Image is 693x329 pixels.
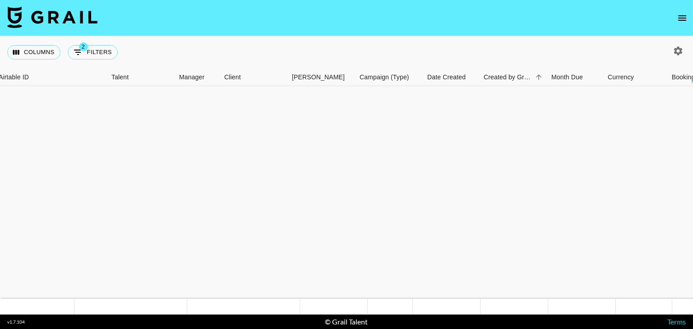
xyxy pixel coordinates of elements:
[484,69,532,86] div: Created by Grail Team
[603,69,648,86] div: Currency
[479,69,547,86] div: Created by Grail Team
[68,45,118,59] button: Show filters
[220,69,287,86] div: Client
[355,69,423,86] div: Campaign (Type)
[7,45,60,59] button: Select columns
[107,69,175,86] div: Talent
[673,9,691,27] button: open drawer
[360,69,409,86] div: Campaign (Type)
[608,69,634,86] div: Currency
[427,69,466,86] div: Date Created
[547,69,603,86] div: Month Due
[287,69,355,86] div: Booker
[532,71,545,83] button: Sort
[175,69,220,86] div: Manager
[667,317,686,326] a: Terms
[7,6,97,28] img: Grail Talent
[7,319,25,325] div: v 1.7.104
[292,69,345,86] div: [PERSON_NAME]
[79,42,88,51] span: 2
[111,69,129,86] div: Talent
[224,69,241,86] div: Client
[325,317,368,326] div: © Grail Talent
[423,69,479,86] div: Date Created
[179,69,204,86] div: Manager
[551,69,583,86] div: Month Due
